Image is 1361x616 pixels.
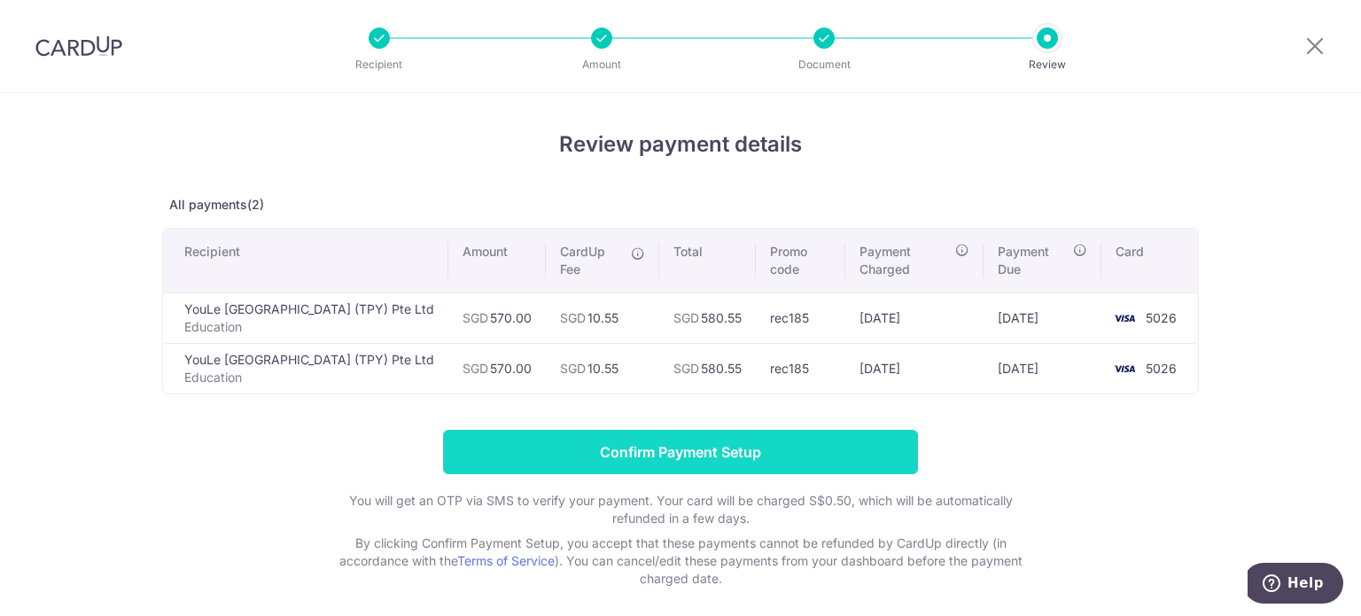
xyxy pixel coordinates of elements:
[756,229,845,292] th: Promo code
[162,129,1199,160] h4: Review payment details
[673,361,699,376] span: SGD
[448,229,546,292] th: Amount
[756,343,845,394] td: rec185
[659,292,756,343] td: 580.55
[448,343,546,394] td: 570.00
[326,492,1035,527] p: You will get an OTP via SMS to verify your payment. Your card will be charged S$0.50, which will ...
[163,229,448,292] th: Recipient
[673,310,699,325] span: SGD
[758,56,890,74] p: Document
[998,243,1068,278] span: Payment Due
[162,196,1199,214] p: All payments(2)
[845,343,983,394] td: [DATE]
[1107,358,1142,379] img: <span class="translation_missing" title="translation missing: en.account_steps.new_confirm_form.b...
[463,361,488,376] span: SGD
[35,35,122,57] img: CardUp
[1101,229,1198,292] th: Card
[463,310,488,325] span: SGD
[659,229,756,292] th: Total
[984,343,1101,394] td: [DATE]
[1146,361,1177,376] span: 5026
[982,56,1113,74] p: Review
[457,553,555,568] a: Terms of Service
[1107,308,1142,329] img: <span class="translation_missing" title="translation missing: en.account_steps.new_confirm_form.b...
[560,361,586,376] span: SGD
[1146,310,1177,325] span: 5026
[546,292,659,343] td: 10.55
[536,56,667,74] p: Amount
[560,243,622,278] span: CardUp Fee
[560,310,586,325] span: SGD
[443,430,918,474] input: Confirm Payment Setup
[184,369,434,386] p: Education
[163,292,448,343] td: YouLe [GEOGRAPHIC_DATA] (TPY) Pte Ltd
[756,292,845,343] td: rec185
[845,292,983,343] td: [DATE]
[659,343,756,394] td: 580.55
[1248,563,1343,607] iframe: Opens a widget where you can find more information
[984,292,1101,343] td: [DATE]
[314,56,445,74] p: Recipient
[184,318,434,336] p: Education
[326,534,1035,588] p: By clicking Confirm Payment Setup, you accept that these payments cannot be refunded by CardUp di...
[859,243,949,278] span: Payment Charged
[448,292,546,343] td: 570.00
[163,343,448,394] td: YouLe [GEOGRAPHIC_DATA] (TPY) Pte Ltd
[546,343,659,394] td: 10.55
